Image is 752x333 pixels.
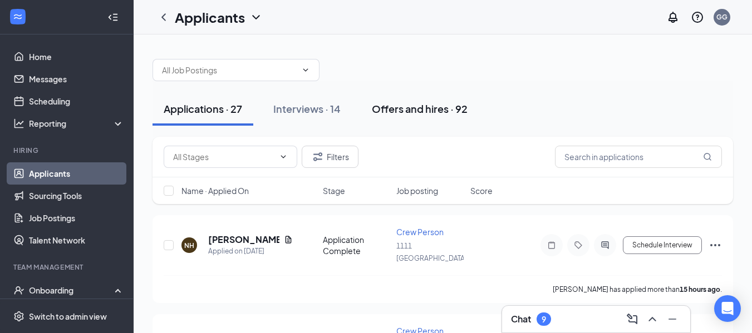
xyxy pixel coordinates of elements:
[181,185,249,196] span: Name · Applied On
[396,242,467,262] span: 1111 [GEOGRAPHIC_DATA]
[29,207,124,229] a: Job Postings
[107,12,119,23] svg: Collapse
[323,234,390,256] div: Application Complete
[470,185,493,196] span: Score
[29,118,125,129] div: Reporting
[323,185,345,196] span: Stage
[396,227,444,237] span: Crew Person
[29,162,124,185] a: Applicants
[284,235,293,244] svg: Document
[208,246,293,257] div: Applied on [DATE]
[173,151,274,163] input: All Stages
[13,146,122,155] div: Hiring
[273,102,341,116] div: Interviews · 14
[29,311,107,322] div: Switch to admin view
[680,285,720,294] b: 15 hours ago
[279,152,288,161] svg: ChevronDown
[13,118,24,129] svg: Analysis
[703,152,712,161] svg: MagnifyingGlass
[716,12,728,22] div: GG
[553,285,722,294] p: [PERSON_NAME] has applied more than .
[29,68,124,90] a: Messages
[545,241,558,250] svg: Note
[572,241,585,250] svg: Tag
[311,150,325,163] svg: Filter
[646,312,659,326] svg: ChevronUp
[249,11,263,24] svg: ChevronDown
[164,102,242,116] div: Applications · 27
[714,295,741,322] div: Open Intercom Messenger
[396,185,438,196] span: Job posting
[29,90,124,112] a: Scheduling
[29,46,124,68] a: Home
[13,285,24,296] svg: UserCheck
[301,66,310,74] svg: ChevronDown
[184,241,194,250] div: NH
[29,185,124,207] a: Sourcing Tools
[666,11,680,24] svg: Notifications
[12,11,23,22] svg: WorkstreamLogo
[626,312,639,326] svg: ComposeMessage
[623,236,702,254] button: Schedule Interview
[691,11,704,24] svg: QuestionInfo
[663,310,681,328] button: Minimize
[175,8,245,27] h1: Applicants
[666,312,679,326] svg: Minimize
[13,311,24,322] svg: Settings
[542,315,546,324] div: 9
[162,64,297,76] input: All Job Postings
[157,11,170,24] svg: ChevronLeft
[555,146,722,168] input: Search in applications
[13,262,122,272] div: Team Management
[302,146,358,168] button: Filter Filters
[598,241,612,250] svg: ActiveChat
[643,310,661,328] button: ChevronUp
[623,310,641,328] button: ComposeMessage
[511,313,531,325] h3: Chat
[29,229,124,251] a: Talent Network
[29,285,115,296] div: Onboarding
[208,233,279,246] h5: [PERSON_NAME]
[709,238,722,252] svg: Ellipses
[372,102,468,116] div: Offers and hires · 92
